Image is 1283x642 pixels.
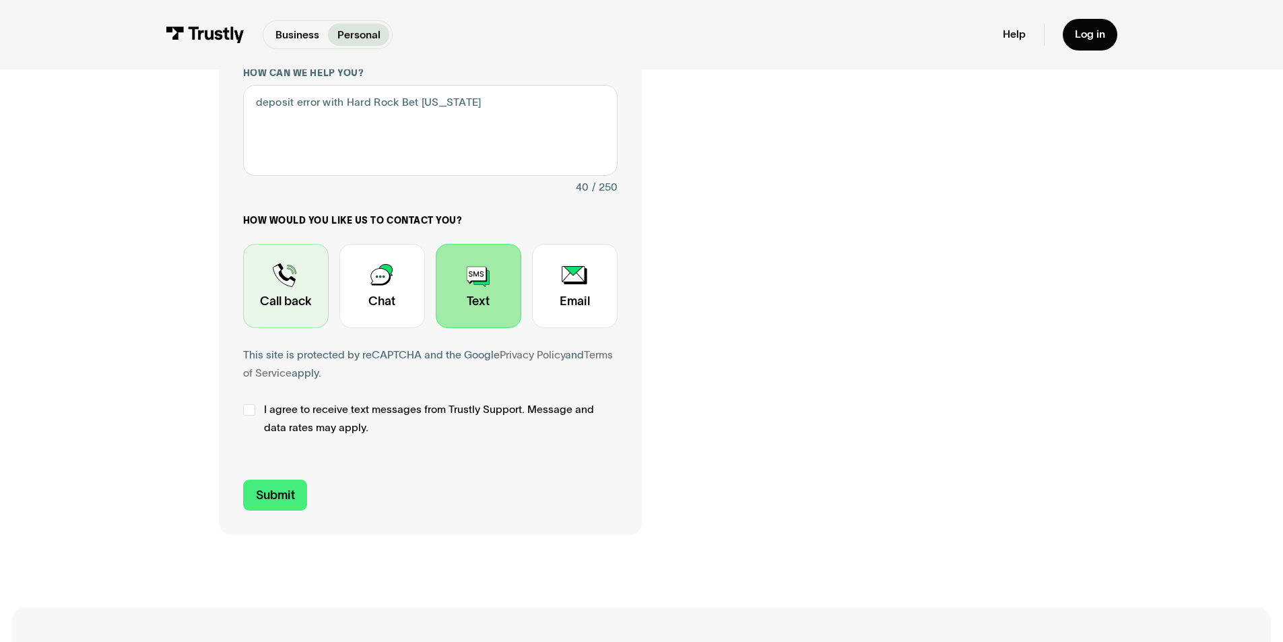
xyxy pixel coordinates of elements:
[266,24,328,46] a: Business
[1075,28,1105,41] div: Log in
[328,24,389,46] a: Personal
[576,179,589,197] div: 40
[243,67,618,79] label: How can we help you?
[1003,28,1026,41] a: Help
[243,480,308,511] input: Submit
[500,349,565,360] a: Privacy Policy
[264,401,618,437] span: I agree to receive text messages from Trustly Support. Message and data rates may apply.
[592,179,618,197] div: / 250
[1063,19,1117,51] a: Log in
[243,215,618,227] label: How would you like us to contact you?
[275,27,319,43] p: Business
[243,346,618,383] div: This site is protected by reCAPTCHA and the Google and apply.
[337,27,381,43] p: Personal
[166,26,244,43] img: Trustly Logo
